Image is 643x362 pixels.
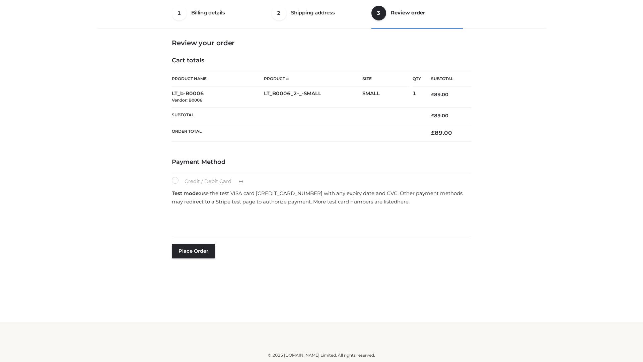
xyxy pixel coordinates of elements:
span: £ [431,129,435,136]
button: Place order [172,244,215,258]
a: here [397,198,409,205]
th: Product # [264,71,362,86]
label: Credit / Debit Card [172,177,251,186]
th: Qty [413,71,421,86]
th: Subtotal [172,107,421,124]
h4: Payment Method [172,159,471,166]
span: £ [431,113,434,119]
bdi: 89.00 [431,92,448,98]
p: use the test VISA card [CREDIT_CARD_NUMBER] with any expiry date and CVC. Other payment methods m... [172,189,471,206]
th: Size [362,71,409,86]
h4: Cart totals [172,57,471,64]
strong: Test mode: [172,190,200,196]
td: LT_b-B0006 [172,86,264,108]
td: SMALL [362,86,413,108]
bdi: 89.00 [431,129,452,136]
span: £ [431,92,434,98]
th: Product Name [172,71,264,86]
td: 1 [413,86,421,108]
iframe: Secure payment input frame [170,208,470,233]
bdi: 89.00 [431,113,448,119]
th: Order Total [172,124,421,142]
h3: Review your order [172,39,471,47]
small: Vendor: B0006 [172,98,202,103]
img: Credit / Debit Card [235,178,247,186]
div: © 2025 [DOMAIN_NAME] Limited. All rights reserved. [99,352,544,359]
td: LT_B0006_2-_-SMALL [264,86,362,108]
th: Subtotal [421,71,471,86]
